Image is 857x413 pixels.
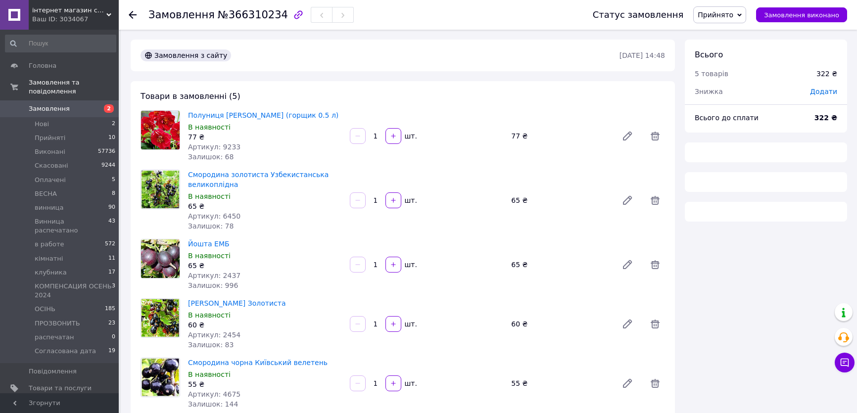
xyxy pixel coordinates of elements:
[188,240,230,248] a: Йошта ЕМБ
[188,400,238,408] span: Залишок: 144
[141,358,180,397] img: Смородина чорна Київський велетень
[507,193,614,207] div: 65 ₴
[188,132,342,142] div: 77 ₴
[108,319,115,328] span: 23
[218,9,288,21] span: №366310234
[108,347,115,356] span: 19
[35,120,49,129] span: Нові
[188,272,240,279] span: Артикул: 2437
[618,190,637,210] a: Редагувати
[141,92,240,101] span: Товари в замовленні (5)
[402,319,418,329] div: шт.
[29,384,92,393] span: Товари та послуги
[188,171,329,188] a: Смородина золотиста Узбекистанська великоплідна
[188,311,231,319] span: В наявності
[619,51,665,59] time: [DATE] 14:48
[129,10,137,20] div: Повернутися назад
[29,61,56,70] span: Головна
[112,282,115,300] span: 3
[188,201,342,211] div: 65 ₴
[32,6,106,15] span: інтернет магазин садівника Садиба Сад
[402,378,418,388] div: шт.
[593,10,684,20] div: Статус замовлення
[188,379,342,389] div: 55 ₴
[618,373,637,393] a: Редагувати
[188,261,342,271] div: 65 ₴
[188,222,234,230] span: Залишок: 78
[105,305,115,314] span: 185
[695,114,759,122] span: Всього до сплати
[35,282,112,300] span: КОМПЕНСАЦИЯ ОСЕНЬ 2024
[188,341,234,349] span: Залишок: 83
[112,120,115,129] span: 2
[507,317,614,331] div: 60 ₴
[104,104,114,113] span: 2
[5,35,116,52] input: Пошук
[112,189,115,198] span: 8
[29,78,119,96] span: Замовлення та повідомлення
[141,299,180,337] img: Смородина Золотиста
[35,147,65,156] span: Виконані
[188,143,240,151] span: Артикул: 9233
[141,239,180,278] img: Йошта ЕМБ
[148,9,215,21] span: Замовлення
[816,69,837,79] div: 322 ₴
[188,192,231,200] span: В наявності
[645,373,665,393] span: Видалити
[108,217,115,235] span: 43
[507,376,614,390] div: 55 ₴
[698,11,733,19] span: Прийнято
[141,111,180,149] img: Полуниця Саммер Бріз Ред (горщик 0.5 л)
[188,212,240,220] span: Артикул: 6450
[188,111,338,119] a: Полуниця [PERSON_NAME] (горщик 0.5 л)
[695,88,723,95] span: Знижка
[35,176,66,184] span: Оплачені
[108,268,115,277] span: 17
[756,7,847,22] button: Замовлення виконано
[188,281,238,289] span: Залишок: 996
[29,104,70,113] span: Замовлення
[402,195,418,205] div: шт.
[402,260,418,270] div: шт.
[188,320,342,330] div: 60 ₴
[618,314,637,334] a: Редагувати
[35,161,68,170] span: Скасовані
[108,134,115,142] span: 10
[101,161,115,170] span: 9244
[188,123,231,131] span: В наявності
[105,240,115,249] span: 572
[112,333,115,342] span: 0
[35,134,65,142] span: Прийняті
[188,359,328,367] a: Смородина чорна Київський велетень
[32,15,119,24] div: Ваш ID: 3034067
[35,333,74,342] span: распечатан
[507,129,614,143] div: 77 ₴
[35,319,80,328] span: ПРОЗВОНИТЬ
[764,11,839,19] span: Замовлення виконано
[29,367,77,376] span: Повідомлення
[695,70,728,78] span: 5 товарів
[188,370,231,378] span: В наявності
[188,390,240,398] span: Артикул: 4675
[645,314,665,334] span: Видалити
[618,126,637,146] a: Редагувати
[645,126,665,146] span: Видалити
[35,189,57,198] span: ВЕСНА
[141,49,231,61] div: Замовлення з сайту
[98,147,115,156] span: 57736
[108,254,115,263] span: 11
[188,252,231,260] span: В наявності
[108,203,115,212] span: 90
[141,170,180,209] img: Смородина золотиста Узбекистанська великоплідна
[695,50,723,59] span: Всього
[618,255,637,275] a: Редагувати
[35,217,108,235] span: Винница распечатано
[814,114,837,122] b: 322 ₴
[188,299,286,307] a: [PERSON_NAME] Золотиста
[835,353,855,372] button: Чат з покупцем
[645,190,665,210] span: Видалити
[35,347,96,356] span: Согласована дата
[402,131,418,141] div: шт.
[35,203,63,212] span: винница
[35,268,67,277] span: клубника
